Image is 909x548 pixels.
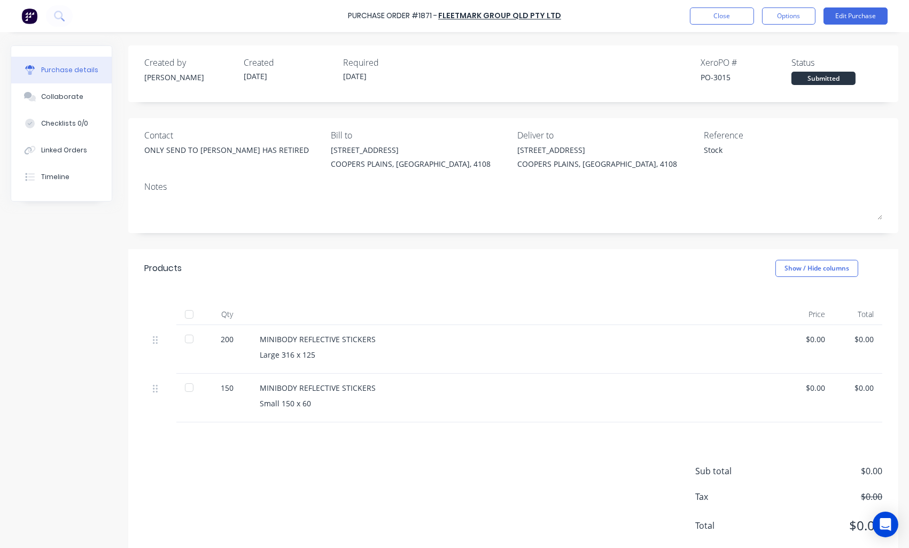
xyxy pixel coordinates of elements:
span: Tax [695,490,775,503]
div: Notes [144,180,882,193]
textarea: Stock [704,144,837,168]
div: PO-3015 [701,72,791,83]
div: ONLY SEND TO [PERSON_NAME] HAS RETIRED [144,144,309,156]
div: Checklists 0/0 [41,119,88,128]
button: Checklists 0/0 [11,110,112,137]
div: [PERSON_NAME] [144,72,235,83]
div: Submitted [791,72,856,85]
div: Large 316 x 125 [260,349,777,360]
span: $0.00 [775,465,882,477]
div: Deliver to [517,129,696,142]
div: MINIBODY REFLECTIVE STICKERS [260,334,777,345]
div: Qty [203,304,251,325]
button: Close [690,7,754,25]
div: Linked Orders [41,145,87,155]
button: Edit Purchase [823,7,888,25]
a: Fleetmark Group Qld Pty Ltd [438,11,561,21]
div: Total [834,304,883,325]
button: Linked Orders [11,137,112,164]
div: $0.00 [794,334,826,345]
div: Status [791,56,882,69]
div: [STREET_ADDRESS] [331,144,491,156]
div: Xero PO # [701,56,791,69]
div: Open Intercom Messenger [873,512,898,537]
div: Required [343,56,434,69]
div: [STREET_ADDRESS] [517,144,677,156]
div: $0.00 [794,382,826,393]
div: 200 [212,334,243,345]
div: Contact [144,129,323,142]
div: Products [144,262,182,275]
button: Collaborate [11,83,112,110]
div: $0.00 [843,334,874,345]
span: Total [695,519,775,532]
div: COOPERS PLAINS, [GEOGRAPHIC_DATA], 4108 [331,158,491,169]
div: Small 150 x 60 [260,398,777,409]
span: $0.00 [775,490,882,503]
button: Show / Hide columns [775,260,858,277]
div: Purchase details [41,65,98,75]
div: 150 [212,382,243,393]
div: Timeline [41,172,69,182]
div: Price [786,304,834,325]
div: Bill to [331,129,509,142]
div: Created [244,56,335,69]
span: $0.00 [775,516,882,535]
div: MINIBODY REFLECTIVE STICKERS [260,382,777,393]
button: Options [762,7,815,25]
span: Sub total [695,465,775,477]
button: Timeline [11,164,112,190]
button: Purchase details [11,57,112,83]
div: Reference [704,129,882,142]
img: Factory [21,8,37,24]
div: Purchase Order #1871 - [348,11,437,22]
div: Created by [144,56,235,69]
div: $0.00 [843,382,874,393]
div: Collaborate [41,92,83,102]
div: COOPERS PLAINS, [GEOGRAPHIC_DATA], 4108 [517,158,677,169]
